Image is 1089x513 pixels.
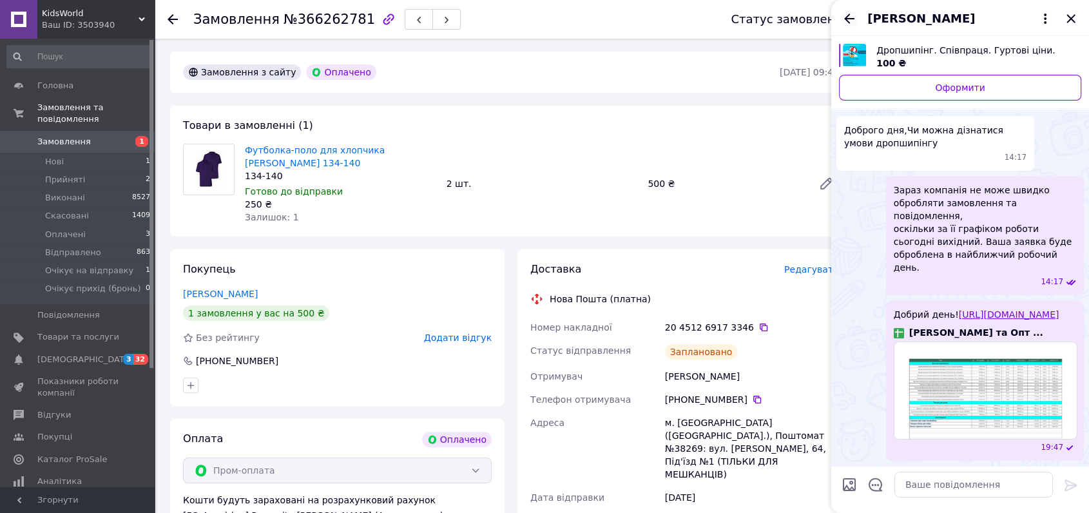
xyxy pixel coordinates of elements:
div: Статус замовлення [731,13,849,26]
a: Редагувати [813,171,839,197]
span: Очікує прихід (бронь) [45,283,141,295]
span: Додати відгук [424,333,492,343]
div: Заплановано [665,344,738,360]
div: Ваш ID: 3503940 [42,19,155,31]
span: Прийняті [45,174,85,186]
span: 14:17 12.10.2025 [1005,152,1027,163]
button: [PERSON_NAME] [867,10,1053,27]
a: [PERSON_NAME] [183,289,258,299]
div: Замовлення з сайту [183,64,301,80]
div: Оплачено [422,432,492,447]
span: Каталог ProSale [37,454,107,465]
span: Дата відправки [530,492,604,503]
img: Асортимент Дроп та Опт ... [894,342,1077,440]
img: Футболка-поло для хлопчика George фіолетова 134-140 [184,151,234,188]
span: Очікує на відправку [45,265,133,276]
div: 134-140 [245,169,436,182]
span: Оплачені [45,229,86,240]
a: Оформити [839,75,1081,101]
span: 1409 [132,210,150,222]
div: Повернутися назад [168,13,178,26]
span: Дропшипінг. Співпраця. Гуртові ціни. [876,44,1071,57]
span: 3 [146,229,150,240]
div: [PERSON_NAME] [662,365,842,388]
span: Відгуки [37,409,71,421]
span: Зараз компанія не може швидко обробляти замовлення та повідомлення, оскільки за її графіком робот... [894,184,1076,274]
div: 20 4512 6917 3346 [665,321,839,334]
span: Показники роботи компанії [37,376,119,399]
span: Товари в замовленні (1) [183,119,313,131]
span: 863 [137,247,150,258]
span: 19:47 12.10.2025 [1041,442,1063,453]
span: Головна [37,80,73,92]
span: KidsWorld [42,8,139,19]
span: Покупці [37,431,72,443]
span: Доброго дня,Чи можна дізнатися умови дропшипінгу [844,124,1026,150]
input: Пошук [6,45,151,68]
div: 250 ₴ [245,198,436,211]
div: Нова Пошта (платна) [546,293,654,305]
span: Нові [45,156,64,168]
span: Залишок: 1 [245,212,299,222]
span: Відправлено [45,247,101,258]
span: 14:17 12.10.2025 [1041,276,1063,287]
span: №366262781 [284,12,375,27]
span: [PERSON_NAME] та Опт ... [909,326,1043,339]
span: Товари та послуги [37,331,119,343]
div: 500 ₴ [642,175,808,193]
span: 100 ₴ [876,58,906,68]
span: Без рейтингу [196,333,260,343]
button: Закрити [1063,11,1079,26]
button: Відкрити шаблони відповідей [867,476,884,493]
span: [PERSON_NAME] [867,10,975,27]
span: 8527 [132,192,150,204]
span: Телефон отримувача [530,394,631,405]
div: Оплачено [306,64,376,80]
a: [URL][DOMAIN_NAME] [959,309,1059,320]
span: Отримувач [530,371,583,382]
span: Номер накладної [530,322,612,333]
span: 1 [146,156,150,168]
span: Замовлення [37,136,91,148]
span: Редагувати [784,264,839,275]
div: 2 шт. [441,175,643,193]
span: 1 [146,265,150,276]
span: Виконані [45,192,85,204]
span: 2 [146,174,150,186]
span: Замовлення та повідомлення [37,102,155,125]
span: Аналітика [37,476,82,487]
span: Скасовані [45,210,89,222]
span: 32 [133,354,148,365]
div: 1 замовлення у вас на 500 ₴ [183,305,329,321]
div: [DATE] [662,486,842,509]
span: [DEMOGRAPHIC_DATA] [37,354,133,365]
span: Статус відправлення [530,345,631,356]
span: Повідомлення [37,309,100,321]
span: Замовлення [193,12,280,27]
span: Покупець [183,263,236,275]
div: [PHONE_NUMBER] [195,354,280,367]
span: Добрий день! [894,308,1059,321]
span: 0 [146,283,150,295]
button: Назад [842,11,857,26]
span: Оплата [183,432,223,445]
span: 1 [135,136,148,147]
a: Переглянути товар [839,44,1081,70]
div: [PHONE_NUMBER] [665,393,839,406]
time: [DATE] 09:48 [780,67,839,77]
img: Асортимент Дроп та Опт ... [894,328,904,338]
span: Доставка [530,263,581,275]
img: 6268437918_w640_h640_dropshiping-sotrudnichestvo-tovary.jpg [843,44,866,67]
div: м. [GEOGRAPHIC_DATA] ([GEOGRAPHIC_DATA].), Поштомат №38269: вул. [PERSON_NAME], 64, Під'їзд №1 (Т... [662,411,842,486]
span: 3 [123,354,133,365]
span: Готово до відправки [245,186,343,197]
a: Футболка-поло для хлопчика [PERSON_NAME] 134-140 [245,145,385,168]
span: Адреса [530,418,564,428]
